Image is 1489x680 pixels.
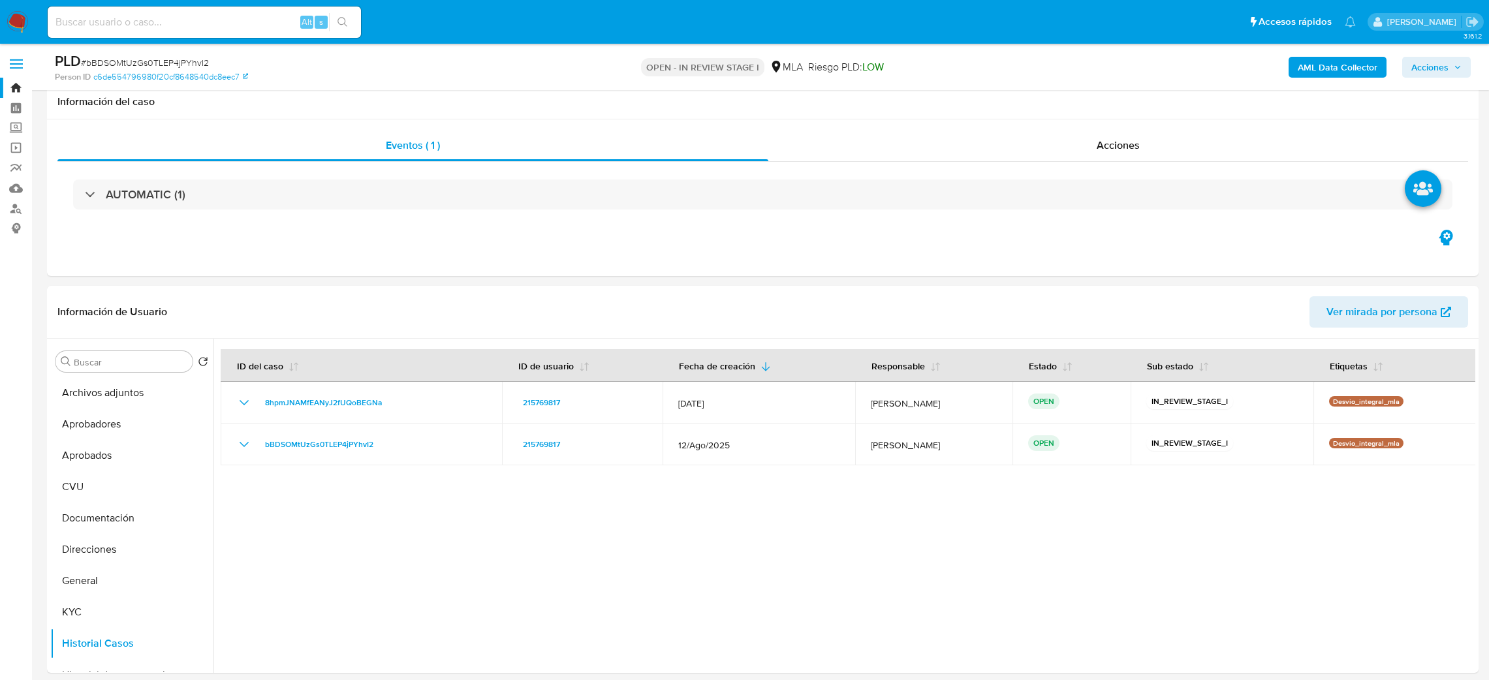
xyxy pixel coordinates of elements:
[73,179,1452,209] div: AUTOMATIC (1)
[1326,296,1437,328] span: Ver mirada por persona
[48,14,361,31] input: Buscar usuario o caso...
[1411,57,1449,78] span: Acciones
[770,60,803,74] div: MLA
[1289,57,1387,78] button: AML Data Collector
[50,377,213,409] button: Archivos adjuntos
[641,58,764,76] p: OPEN - IN REVIEW STAGE I
[198,356,208,371] button: Volver al orden por defecto
[1298,57,1377,78] b: AML Data Collector
[1345,16,1356,27] a: Notificaciones
[57,305,167,318] h1: Información de Usuario
[74,356,187,368] input: Buscar
[93,71,248,83] a: c6de554796980f20cf8648540dc8eec7
[50,596,213,628] button: KYC
[1465,15,1479,29] a: Salir
[319,16,323,28] span: s
[1259,15,1332,29] span: Accesos rápidos
[1097,138,1140,153] span: Acciones
[81,56,209,69] span: # bBDSOMtUzGs0TLEP4jPYhvI2
[50,565,213,596] button: General
[50,440,213,471] button: Aprobados
[50,502,213,534] button: Documentación
[61,356,71,367] button: Buscar
[57,95,1468,108] h1: Información del caso
[50,409,213,440] button: Aprobadores
[106,187,185,202] h3: AUTOMATIC (1)
[1309,296,1468,328] button: Ver mirada por persona
[1402,57,1471,78] button: Acciones
[386,138,440,153] span: Eventos ( 1 )
[55,50,81,71] b: PLD
[55,71,91,83] b: Person ID
[50,628,213,659] button: Historial Casos
[808,60,884,74] span: Riesgo PLD:
[302,16,312,28] span: Alt
[862,59,884,74] span: LOW
[1387,16,1461,28] p: abril.medzovich@mercadolibre.com
[329,13,356,31] button: search-icon
[50,471,213,502] button: CVU
[50,534,213,565] button: Direcciones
